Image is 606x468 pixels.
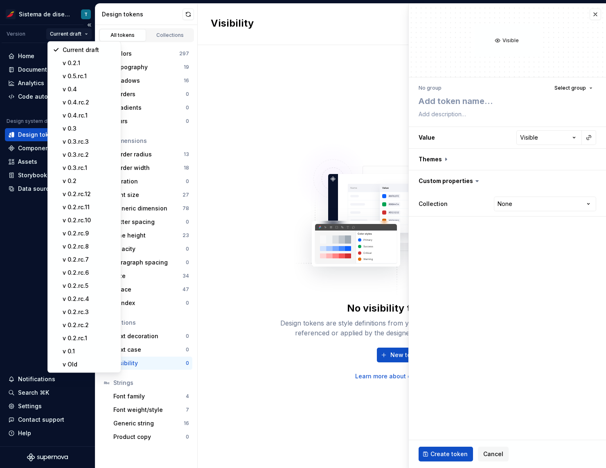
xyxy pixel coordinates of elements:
[63,111,116,120] div: v 0.4.rc.1
[63,295,116,303] div: v 0.2.rc.4
[63,255,116,264] div: v 0.2.rc.7
[63,124,116,133] div: v 0.3
[63,360,116,369] div: v Old
[63,269,116,277] div: v 0.2.rc.6
[63,98,116,106] div: v 0.4.rc.2
[63,242,116,251] div: v 0.2.rc.8
[63,190,116,198] div: v 0.2.rc.12
[63,151,116,159] div: v 0.3.rc.2
[63,164,116,172] div: v 0.3.rc.1
[63,59,116,67] div: v 0.2.1
[63,282,116,290] div: v 0.2.rc.5
[63,334,116,342] div: v 0.2.rc.1
[63,138,116,146] div: v 0.3.rc.3
[63,72,116,80] div: v 0.5.rc.1
[63,46,116,54] div: Current draft
[63,347,116,355] div: v 0.1
[63,308,116,316] div: v 0.2.rc.3
[63,177,116,185] div: v 0.2
[63,85,116,93] div: v 0.4
[63,321,116,329] div: v 0.2.rc.2
[63,216,116,224] div: v 0.2.rc.10
[63,229,116,237] div: v 0.2.rc.9
[63,203,116,211] div: v 0.2.rc.11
